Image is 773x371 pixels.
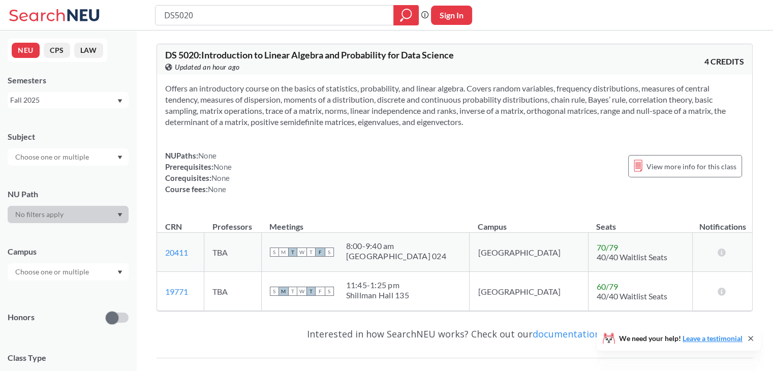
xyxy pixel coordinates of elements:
[165,83,744,128] section: Offers an introductory course on the basics of statistics, probability, and linear algebra. Cover...
[325,248,334,257] span: S
[165,150,232,195] div: NUPaths: Prerequisites: Corequisites: Course fees:
[597,291,667,301] span: 40/40 Waitlist Seats
[306,248,316,257] span: T
[165,49,454,60] span: DS 5020 : Introduction to Linear Algebra and Probability for Data Science
[704,56,744,67] span: 4 CREDITS
[165,221,182,232] div: CRN
[10,266,96,278] input: Choose one or multiple
[8,148,129,166] div: Dropdown arrow
[346,251,446,261] div: [GEOGRAPHIC_DATA] 024
[165,248,188,257] a: 20411
[270,287,279,296] span: S
[279,287,288,296] span: M
[165,287,188,296] a: 19771
[204,233,261,272] td: TBA
[306,287,316,296] span: T
[163,7,386,24] input: Class, professor, course number, "phrase"
[316,248,325,257] span: F
[8,92,129,108] div: Fall 2025Dropdown arrow
[597,282,618,291] span: 60 / 79
[325,287,334,296] span: S
[431,6,472,25] button: Sign In
[297,248,306,257] span: W
[297,287,306,296] span: W
[8,75,129,86] div: Semesters
[8,263,129,281] div: Dropdown arrow
[393,5,419,25] div: magnifying glass
[261,211,470,233] th: Meetings
[346,241,446,251] div: 8:00 - 9:40 am
[175,61,240,73] span: Updated an hour ago
[8,312,35,323] p: Honors
[619,335,743,342] span: We need your help!
[288,248,297,257] span: T
[288,287,297,296] span: T
[208,184,226,194] span: None
[8,131,129,142] div: Subject
[8,352,129,363] span: Class Type
[204,272,261,311] td: TBA
[400,8,412,22] svg: magnifying glass
[8,206,129,223] div: Dropdown arrow
[470,211,588,233] th: Campus
[10,95,116,106] div: Fall 2025
[12,43,40,58] button: NEU
[117,213,122,217] svg: Dropdown arrow
[470,272,588,311] td: [GEOGRAPHIC_DATA]
[597,242,618,252] span: 70 / 79
[270,248,279,257] span: S
[346,290,409,300] div: Shillman Hall 135
[74,43,103,58] button: LAW
[646,160,736,173] span: View more info for this class
[204,211,261,233] th: Professors
[8,189,129,200] div: NU Path
[279,248,288,257] span: M
[198,151,217,160] span: None
[346,280,409,290] div: 11:45 - 1:25 pm
[117,99,122,103] svg: Dropdown arrow
[533,328,602,340] a: documentation!
[316,287,325,296] span: F
[588,211,693,233] th: Seats
[10,151,96,163] input: Choose one or multiple
[44,43,70,58] button: CPS
[157,319,753,349] div: Interested in how SearchNEU works? Check out our
[211,173,230,182] span: None
[117,270,122,274] svg: Dropdown arrow
[597,252,667,262] span: 40/40 Waitlist Seats
[693,211,752,233] th: Notifications
[470,233,588,272] td: [GEOGRAPHIC_DATA]
[8,246,129,257] div: Campus
[683,334,743,343] a: Leave a testimonial
[213,162,232,171] span: None
[117,156,122,160] svg: Dropdown arrow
